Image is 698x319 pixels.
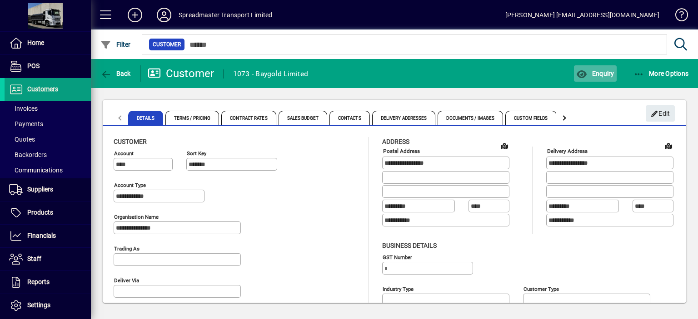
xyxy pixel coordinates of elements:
button: Add [120,7,150,23]
a: POS [5,55,91,78]
span: Contract Rates [221,111,276,125]
mat-label: Sort key [187,150,206,157]
a: Products [5,201,91,224]
a: Settings [5,294,91,317]
mat-label: Account Type [114,182,146,188]
a: Home [5,32,91,54]
a: View on map [661,138,676,153]
a: Payments [5,116,91,132]
mat-label: Customer type [523,285,559,292]
mat-label: Trading as [114,245,140,252]
span: Custom Fields [505,111,556,125]
a: View on map [497,138,512,153]
a: Knowledge Base [668,2,687,31]
span: Address [382,138,409,145]
mat-label: Account [114,150,134,157]
a: Invoices [5,101,91,116]
mat-label: Industry type [383,285,414,292]
span: Sales Budget [279,111,327,125]
span: Home [27,39,44,46]
span: More Options [633,70,689,77]
a: Staff [5,248,91,270]
mat-label: Organisation name [114,214,159,220]
button: Enquiry [574,65,616,82]
span: Communications [9,167,63,174]
span: Business details [382,242,437,249]
span: Customer [153,40,181,49]
button: Back [98,65,133,82]
span: Terms / Pricing [165,111,219,125]
button: Edit [646,105,675,122]
span: Backorders [9,151,47,158]
span: Reports [27,278,50,285]
a: Backorders [5,147,91,162]
span: Suppliers [27,186,53,193]
span: Filter [100,41,131,48]
span: Back [100,70,131,77]
span: Details [128,111,163,125]
a: Communications [5,162,91,178]
mat-label: GST Number [383,254,412,260]
span: Enquiry [576,70,614,77]
span: POS [27,62,40,69]
span: Staff [27,255,41,262]
span: Payments [9,120,43,128]
span: Products [27,209,53,216]
div: Spreadmaster Transport Limited [179,8,272,22]
span: Edit [651,106,670,121]
span: Customer [114,138,147,145]
span: Delivery Addresses [372,111,436,125]
span: Contacts [329,111,370,125]
span: Invoices [9,105,38,112]
a: Reports [5,271,91,294]
span: Quotes [9,136,35,143]
button: Filter [98,36,133,53]
div: [PERSON_NAME] [EMAIL_ADDRESS][DOMAIN_NAME] [505,8,659,22]
a: Financials [5,225,91,247]
a: Suppliers [5,178,91,201]
span: Financials [27,232,56,239]
a: Quotes [5,132,91,147]
button: More Options [631,65,691,82]
div: 1073 - Baygold Limited [233,67,309,81]
div: Customer [148,66,214,81]
span: Customers [27,85,58,93]
mat-label: Deliver via [114,277,139,284]
button: Profile [150,7,179,23]
app-page-header-button: Back [91,65,141,82]
span: Settings [27,301,50,309]
span: Documents / Images [438,111,503,125]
